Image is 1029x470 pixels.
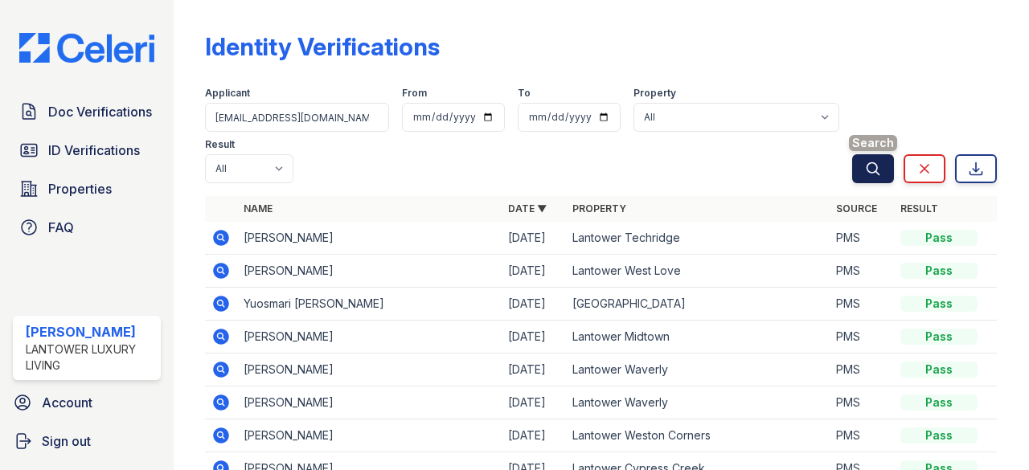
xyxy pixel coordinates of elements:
div: Pass [900,296,978,312]
a: FAQ [13,211,161,243]
td: [DATE] [502,255,566,288]
span: Account [42,393,92,412]
td: [DATE] [502,354,566,386]
td: PMS [830,288,894,321]
td: PMS [830,419,894,452]
td: [GEOGRAPHIC_DATA] [566,288,830,321]
div: [PERSON_NAME] [26,322,154,341]
label: From [402,87,427,100]
a: ID Verifications [13,134,161,166]
td: [PERSON_NAME] [237,222,501,255]
div: Pass [900,394,978,411]
td: [PERSON_NAME] [237,255,501,288]
a: Result [900,202,938,215]
td: Lantower Waverly [566,354,830,386]
a: Sign out [6,425,167,457]
label: Applicant [205,87,250,100]
span: Doc Verifications [48,102,152,121]
button: Search [852,154,894,183]
td: [DATE] [502,321,566,354]
a: Doc Verifications [13,96,161,128]
img: CE_Logo_Blue-a8612792a0a2168367f1c8372b55b34899dd931a85d93a1a3d3e32e68fde9ad4.png [6,33,167,63]
td: Lantower Techridge [566,222,830,255]
input: Search by name or phone number [205,103,389,132]
span: Search [849,135,897,151]
td: [PERSON_NAME] [237,321,501,354]
td: Lantower West Love [566,255,830,288]
td: Lantower Midtown [566,321,830,354]
label: To [518,87,531,100]
a: Property [572,202,626,215]
span: Properties [48,179,112,198]
div: Identity Verifications [205,32,440,61]
label: Result [205,138,235,151]
td: [PERSON_NAME] [237,386,501,419]
td: PMS [830,321,894,354]
div: Pass [900,263,978,279]
span: Sign out [42,431,91,451]
td: [PERSON_NAME] [237,354,501,386]
td: [DATE] [502,288,566,321]
div: Pass [900,230,978,246]
td: [DATE] [502,419,566,452]
td: Lantower Waverly [566,386,830,419]
span: ID Verifications [48,141,140,160]
div: Lantower Luxury Living [26,341,154,374]
td: [PERSON_NAME] [237,419,501,452]
a: Account [6,386,167,419]
span: FAQ [48,218,74,237]
div: Pass [900,362,978,378]
a: Name [244,202,273,215]
td: PMS [830,386,894,419]
label: Property [633,87,676,100]
div: Pass [900,427,978,443]
td: [DATE] [502,222,566,255]
td: Yuosmari [PERSON_NAME] [237,288,501,321]
a: Source [836,202,877,215]
div: Pass [900,329,978,345]
a: Date ▼ [508,202,547,215]
td: PMS [830,255,894,288]
td: PMS [830,222,894,255]
a: Properties [13,173,161,205]
td: PMS [830,354,894,386]
td: [DATE] [502,386,566,419]
td: Lantower Weston Corners [566,419,830,452]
